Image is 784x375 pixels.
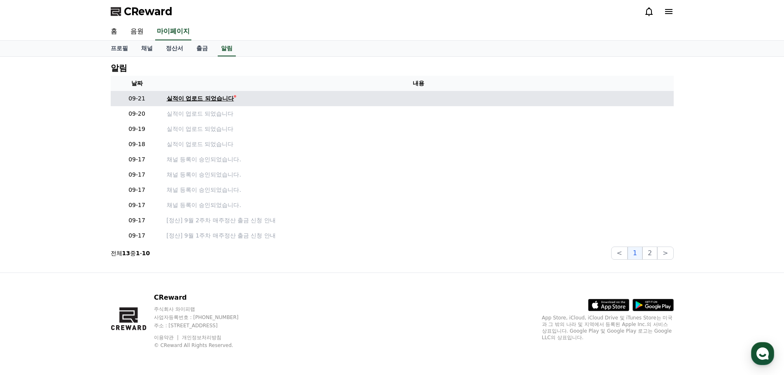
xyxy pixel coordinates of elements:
[182,335,221,340] a: 개인정보처리방침
[114,140,160,149] p: 09-18
[542,314,674,341] p: App Store, iCloud, iCloud Drive 및 iTunes Store는 미국과 그 밖의 나라 및 지역에서 등록된 Apple Inc.의 서비스 상표입니다. Goo...
[642,247,657,260] button: 2
[104,41,135,56] a: 프로필
[114,186,160,194] p: 09-17
[127,273,137,280] span: 설정
[154,306,254,312] p: 주식회사 와이피랩
[114,94,160,103] p: 09-21
[142,250,150,256] strong: 10
[111,76,163,91] th: 날짜
[111,5,172,18] a: CReward
[114,125,160,133] p: 09-19
[154,293,254,303] p: CReward
[167,170,670,179] p: 채널 등록이 승인되었습니다.
[114,170,160,179] p: 09-17
[111,63,127,72] h4: 알림
[190,41,214,56] a: 출금
[114,216,160,225] p: 09-17
[111,249,150,257] p: 전체 중 -
[136,250,140,256] strong: 1
[167,109,670,118] a: 실적이 업로드 되었습니다
[218,41,236,56] a: 알림
[167,155,670,164] p: 채널 등록이 승인되었습니다.
[167,216,670,225] a: [정산] 9월 2주차 매주정산 출금 신청 안내
[167,201,670,210] p: 채널 등록이 승인되었습니다.
[167,186,670,194] p: 채널 등록이 승인되었습니다.
[167,140,670,149] a: 실적이 업로드 되었습니다
[124,5,172,18] span: CReward
[628,247,642,260] button: 1
[114,109,160,118] p: 09-20
[75,274,85,280] span: 대화
[135,41,159,56] a: 채널
[114,231,160,240] p: 09-17
[155,23,191,40] a: 마이페이지
[106,261,158,282] a: 설정
[657,247,673,260] button: >
[154,335,180,340] a: 이용약관
[611,247,627,260] button: <
[167,94,670,103] a: 실적이 업로드 되었습니다
[167,125,670,133] a: 실적이 업로드 되었습니다
[154,322,254,329] p: 주소 : [STREET_ADDRESS]
[114,155,160,164] p: 09-17
[2,261,54,282] a: 홈
[26,273,31,280] span: 홈
[154,314,254,321] p: 사업자등록번호 : [PHONE_NUMBER]
[114,201,160,210] p: 09-17
[167,94,234,103] div: 실적이 업로드 되었습니다
[154,342,254,349] p: © CReward All Rights Reserved.
[122,250,130,256] strong: 13
[104,23,124,40] a: 홈
[167,231,670,240] a: [정산] 9월 1주차 매주정산 출금 신청 안내
[159,41,190,56] a: 정산서
[163,76,674,91] th: 내용
[124,23,150,40] a: 음원
[54,261,106,282] a: 대화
